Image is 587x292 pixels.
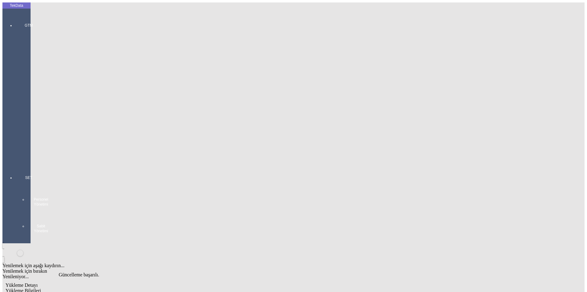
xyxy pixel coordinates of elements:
[2,268,493,274] div: Yenilemek için bırakın
[2,274,493,279] div: Yenileniyor...
[20,23,38,28] span: GTM
[32,224,50,233] span: Sabit Yönetimi
[59,272,528,278] div: Güncelleme başarılı.
[32,197,50,207] span: Personel Yönetimi
[6,283,38,288] span: Yükleme Detayı
[20,175,38,180] span: SET
[2,3,31,8] div: TekData
[2,263,493,268] div: Yenilemek için aşağı kaydırın...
